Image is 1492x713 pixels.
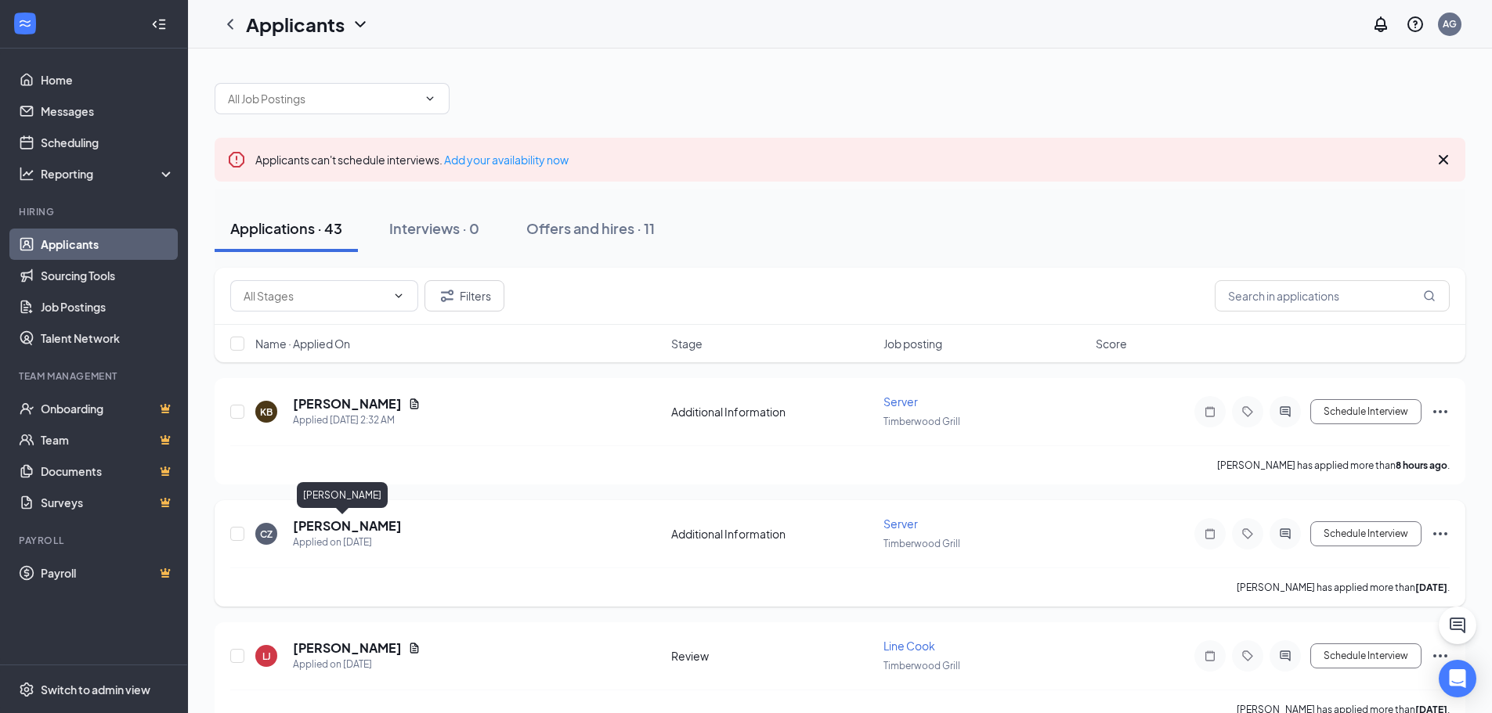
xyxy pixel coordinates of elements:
input: All Job Postings [228,90,417,107]
input: All Stages [244,287,386,304]
svg: Tag [1238,650,1257,662]
div: Additional Information [671,404,874,420]
a: PayrollCrown [41,557,175,589]
div: Review [671,648,874,664]
div: Switch to admin view [41,682,150,697]
svg: Ellipses [1431,524,1450,543]
button: ChatActive [1439,607,1476,644]
svg: ChevronDown [392,290,405,302]
h5: [PERSON_NAME] [293,517,402,535]
svg: Collapse [151,16,167,32]
div: Team Management [19,369,172,383]
svg: QuestionInfo [1406,15,1425,34]
svg: Filter [438,286,457,305]
svg: Notifications [1371,15,1390,34]
div: Hiring [19,205,172,218]
svg: Document [408,398,421,410]
span: Timberwood Grill [883,538,960,549]
div: Applied on [DATE] [293,535,402,550]
svg: Document [408,642,421,654]
div: Applied [DATE] 2:32 AM [293,412,421,428]
svg: Ellipses [1431,646,1450,665]
a: Messages [41,95,175,127]
div: Additional Information [671,526,874,542]
svg: MagnifyingGlass [1423,290,1436,302]
div: KB [260,405,273,419]
b: 8 hours ago [1396,459,1447,471]
svg: WorkstreamLogo [17,16,33,31]
span: Timberwood Grill [883,660,960,672]
span: Job posting [883,336,942,351]
span: Name · Applied On [255,336,350,351]
h5: [PERSON_NAME] [293,395,402,412]
h1: Applicants [246,11,345,38]
svg: Note [1201,405,1219,418]
div: Applications · 43 [230,218,342,238]
svg: ActiveChat [1276,650,1295,662]
svg: ChevronDown [351,15,370,34]
div: Payroll [19,534,172,547]
h5: [PERSON_NAME] [293,639,402,657]
svg: Note [1201,528,1219,540]
b: [DATE] [1415,582,1447,593]
p: [PERSON_NAME] has applied more than . [1217,459,1450,472]
div: Reporting [41,166,175,182]
div: AG [1443,17,1457,31]
a: DocumentsCrown [41,456,175,487]
a: Applicants [41,229,175,260]
a: Job Postings [41,291,175,322]
a: Home [41,64,175,95]
svg: Tag [1238,528,1257,540]
svg: ChatActive [1448,616,1467,635]
button: Schedule Interview [1310,643,1422,668]
a: TeamCrown [41,424,175,456]
a: OnboardingCrown [41,393,175,424]
span: Line Cook [883,639,935,653]
div: Interviews · 0 [389,218,479,238]
svg: ActiveChat [1276,405,1295,418]
svg: Analysis [19,166,34,182]
svg: Error [227,150,246,169]
svg: Ellipses [1431,402,1450,421]
a: Sourcing Tools [41,260,175,291]
svg: ChevronLeft [221,15,240,34]
span: Server [883,517,918,531]
a: SurveysCrown [41,487,175,518]
button: Schedule Interview [1310,521,1422,546]
div: Open Intercom Messenger [1439,660,1476,697]
span: Timberwood Grill [883,416,960,427]
span: Score [1096,336,1127,351]
div: CZ [260,528,273,541]
a: Talent Network [41,322,175,354]
div: Applied on [DATE] [293,657,421,672]
svg: Note [1201,650,1219,662]
span: Stage [671,336,703,351]
a: Scheduling [41,127,175,158]
span: Applicants can't schedule interviews. [255,153,569,167]
svg: ActiveChat [1276,528,1295,540]
input: Search in applications [1215,280,1450,311]
a: Add your availability now [444,153,569,167]
div: LJ [262,650,271,663]
svg: Tag [1238,405,1257,418]
button: Schedule Interview [1310,399,1422,424]
svg: Cross [1434,150,1453,169]
div: [PERSON_NAME] [297,482,388,508]
svg: ChevronDown [424,92,436,105]
button: Filter Filters [424,280,504,311]
span: Server [883,394,918,409]
div: Offers and hires · 11 [526,218,655,238]
svg: Settings [19,682,34,697]
p: [PERSON_NAME] has applied more than . [1237,581,1450,594]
